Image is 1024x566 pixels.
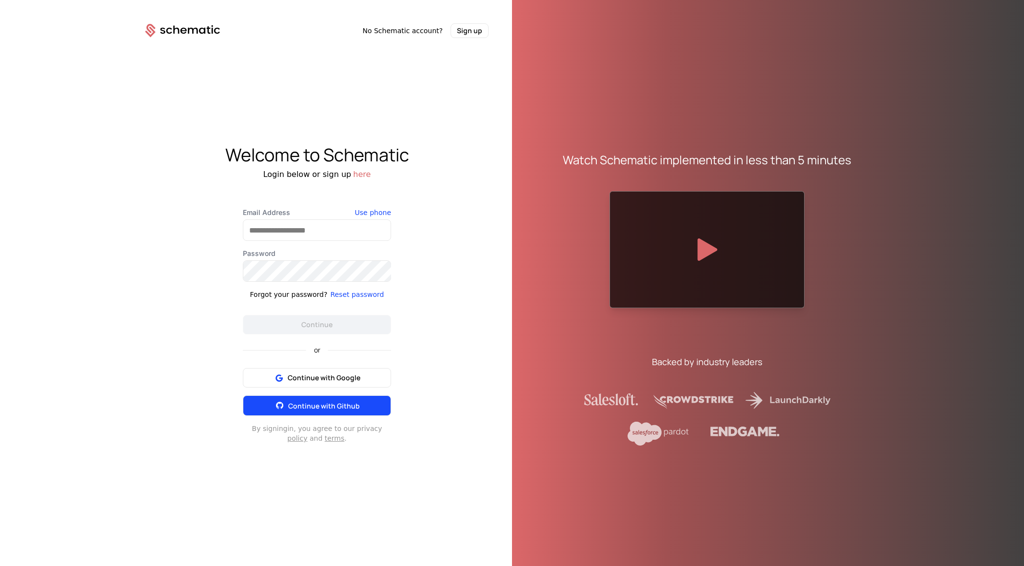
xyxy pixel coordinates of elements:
div: Forgot your password? [250,290,328,299]
button: Reset password [330,290,384,299]
div: Welcome to Schematic [122,145,512,165]
button: here [353,169,371,180]
div: Login below or sign up [122,169,512,180]
button: Use phone [355,208,391,217]
label: Password [243,249,391,258]
div: Backed by industry leaders [652,355,762,369]
button: Continue with Google [243,368,391,388]
span: No Schematic account? [362,26,443,36]
button: Sign up [451,23,489,38]
button: Continue with Github [243,395,391,416]
span: or [306,347,328,353]
div: Watch Schematic implemented in less than 5 minutes [563,152,851,168]
a: policy [287,434,307,442]
span: Continue with Google [288,373,360,383]
label: Email Address [243,208,391,217]
button: Continue [243,315,391,334]
a: terms [325,434,345,442]
span: Continue with Github [288,401,360,410]
div: By signing in , you agree to our privacy and . [243,424,391,443]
